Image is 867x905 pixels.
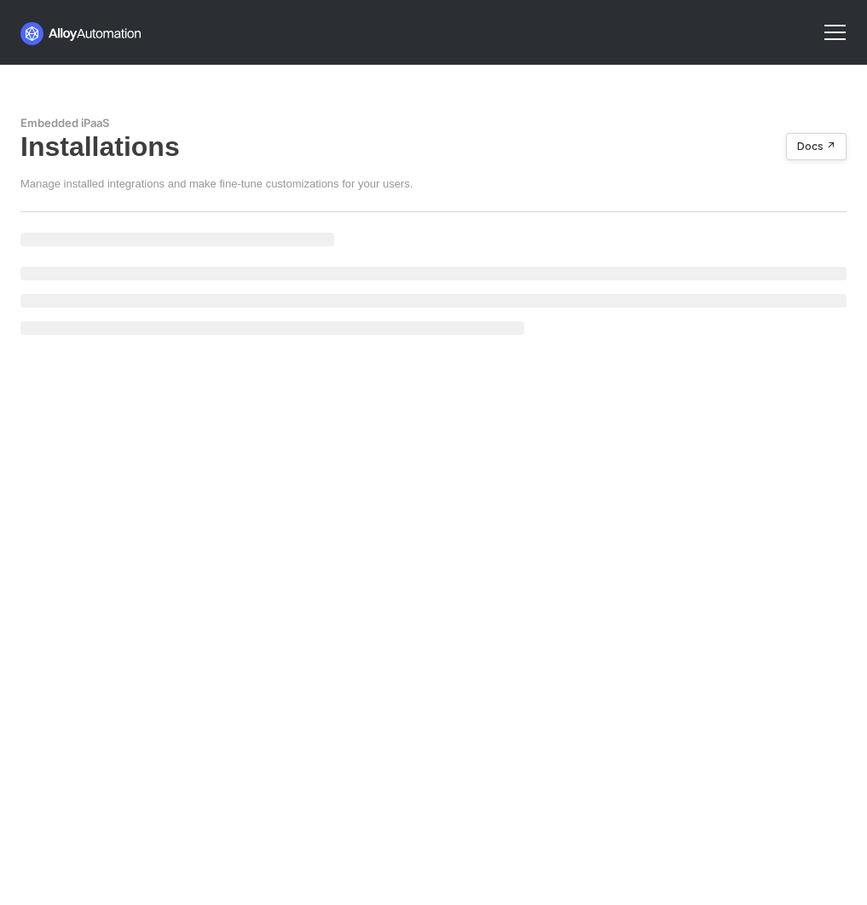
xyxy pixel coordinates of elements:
div: Manage installed integrations and make fine-tune customizations for your users. [20,176,413,191]
div: Docs ↗ [797,140,835,153]
div: Embedded iPaaS [20,116,847,130]
button: Docs ↗ [786,133,847,160]
a: logo [20,5,142,60]
div: Installations [20,130,847,163]
img: logo [20,22,142,45]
